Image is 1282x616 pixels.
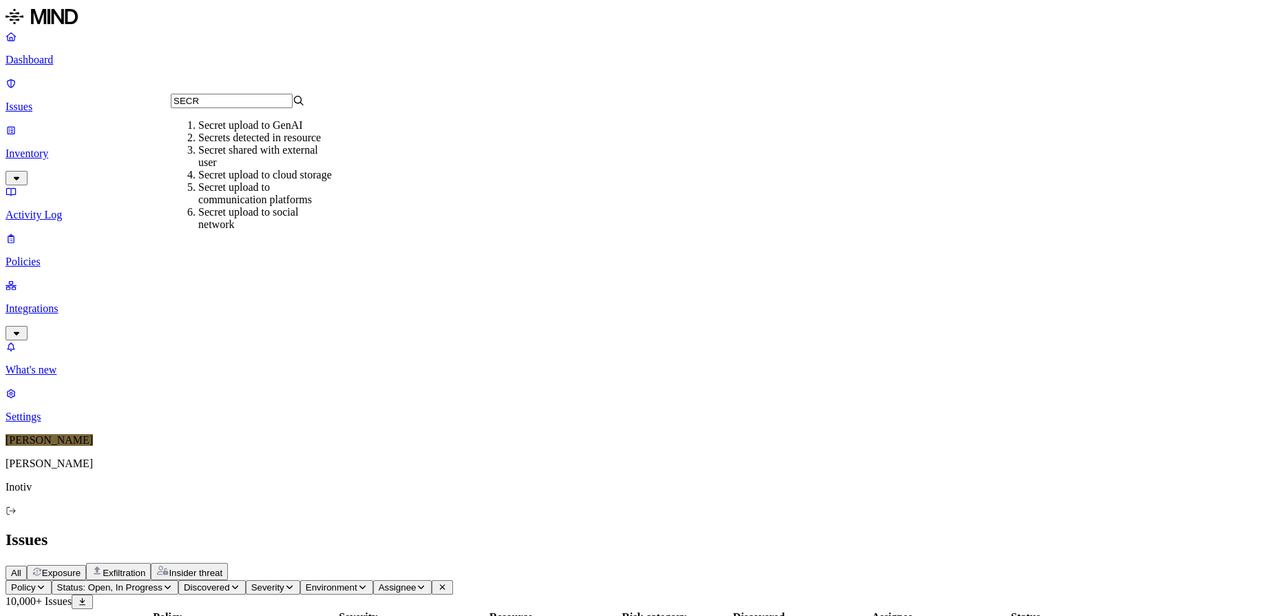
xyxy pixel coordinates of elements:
span: Insider threat [169,568,222,578]
input: Search [171,94,293,108]
p: Integrations [6,302,1276,315]
h2: Issues [6,531,1276,549]
img: MIND [6,6,78,28]
p: Issues [6,101,1276,113]
span: Exposure [42,568,81,578]
div: Secret upload to GenAI [198,119,333,132]
p: Settings [6,411,1276,423]
span: All [11,568,21,578]
span: Policy [11,582,36,593]
a: Policies [6,232,1276,268]
span: [PERSON_NAME] [6,434,93,446]
a: Settings [6,387,1276,423]
a: MIND [6,6,1276,30]
a: Inventory [6,124,1276,183]
span: Severity [251,582,284,593]
div: Secrets detected in resource [198,132,333,144]
span: Assignee [379,582,417,593]
p: Activity Log [6,209,1276,221]
span: Discovered [184,582,230,593]
div: Secret upload to cloud storage [198,169,333,181]
a: What's new [6,340,1276,376]
span: Status: Open, In Progress [57,582,162,593]
p: Policies [6,256,1276,268]
p: Inventory [6,147,1276,160]
a: Dashboard [6,30,1276,66]
span: 10,000+ Issues [6,595,72,607]
span: Environment [306,582,357,593]
div: Secret upload to social network [198,206,333,231]
p: Inotiv [6,481,1276,493]
a: Issues [6,77,1276,113]
div: Secret upload to communication platforms [198,181,333,206]
div: Secret shared with external user [198,144,333,169]
span: Exfiltration [103,568,145,578]
a: Integrations [6,279,1276,338]
p: Dashboard [6,54,1276,66]
p: What's new [6,364,1276,376]
a: Activity Log [6,185,1276,221]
